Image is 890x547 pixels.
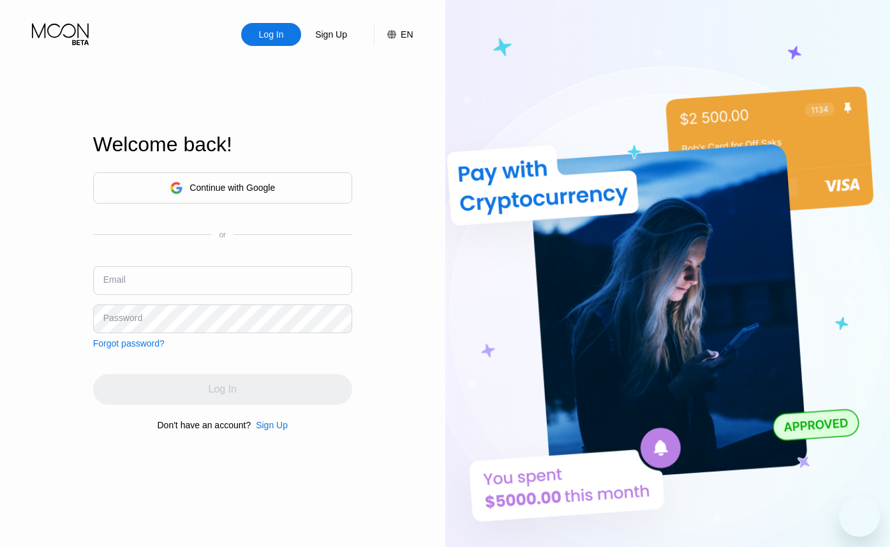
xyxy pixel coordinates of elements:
div: Sign Up [301,23,361,46]
div: Sign Up [251,420,288,430]
div: Sign Up [314,28,348,41]
div: Don't have an account? [158,420,251,430]
div: Continue with Google [93,172,352,204]
div: Email [103,274,126,285]
div: Sign Up [256,420,288,430]
div: Log In [258,28,285,41]
div: Welcome back! [93,133,352,156]
iframe: Кнопка запуска окна обмена сообщениями [839,496,880,537]
div: Continue with Google [189,183,275,193]
div: Log In [241,23,301,46]
div: Password [103,313,142,323]
div: or [219,230,226,239]
div: EN [401,29,413,40]
div: Forgot password? [93,338,165,348]
div: EN [374,23,413,46]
